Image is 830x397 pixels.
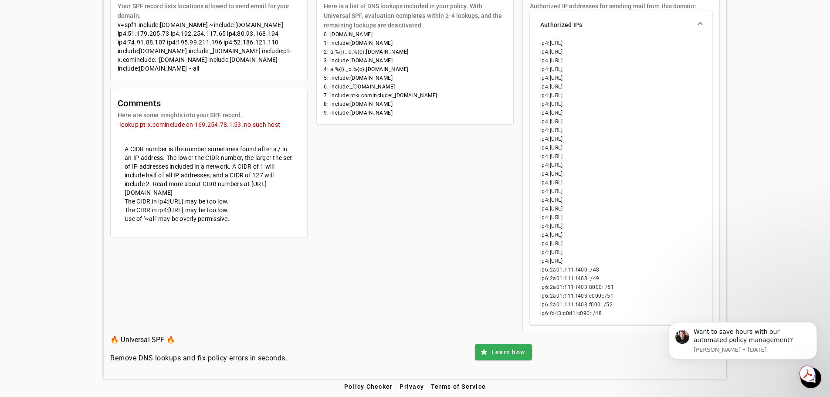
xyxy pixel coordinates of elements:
button: Learn how [475,344,532,360]
mat-card-content: The CIDR in ip4:[URL] may be too low. [118,206,300,214]
li: ip6:2a01:111:f403:8000::/51 [540,283,702,292]
li: ip4:[URL] [540,213,702,222]
li: 7: include:pt-x.cominclude:_[DOMAIN_NAME] [324,91,506,100]
h3: 🔥 Universal SPF 🔥 [110,334,287,346]
li: ip4:[URL] [540,248,702,257]
li: 0: [DOMAIN_NAME] [324,30,506,39]
mat-card-subtitle: Your SPF record lists locations allowed to send email for your domain. [118,1,300,20]
button: Policy Checker [341,379,396,394]
li: ip4:[URL] [540,152,702,161]
li: ip4:[URL] [540,231,702,239]
iframe: Intercom notifications message [656,309,830,373]
li: ip6:fd43:c0d1:c090::/48 [540,309,702,318]
span: Policy Checker [344,383,393,390]
div: Authorized IPs [530,39,712,325]
li: 9: include:[DOMAIN_NAME] [324,109,506,117]
li: ip6:2a01:111:f403:f000::/52 [540,300,702,309]
li: 6: include:_[DOMAIN_NAME] [324,82,506,91]
li: ip4:[URL] [540,161,702,170]
mat-card-title: Comments [118,96,242,110]
li: ip4:[URL] [540,39,702,48]
h4: Remove DNS lookups and fix policy errors in seconds. [110,353,287,363]
li: ip6:2a01:111:f400::/48 [540,265,702,274]
span: Terms of Service [431,383,486,390]
mat-expansion-panel-header: Authorized IPs [530,11,712,39]
li: ip4:[URL] [540,126,702,135]
li: ip4:[URL] [540,56,702,65]
mat-card-content: Use of '~all' may be overly permissive. [118,214,300,230]
li: 5: include:[DOMAIN_NAME] [324,74,506,82]
mat-card-content: The CIDR in ip4:[URL] may be too low. [118,197,300,206]
mat-card-subtitle: Here are some insights into your SPF record. [118,110,242,120]
mat-card-subtitle: Authorized IP addresses for sending mail from this domain: [530,1,696,11]
li: ip4:[URL] [540,65,702,74]
mat-panel-title: Authorized IPs [540,20,691,29]
li: 8: include:[DOMAIN_NAME] [324,100,506,109]
li: ip4:[URL] [540,143,702,152]
li: ip4:[URL] [540,187,702,196]
li: ip4:[URL] [540,222,702,231]
li: ip4:[URL] [540,109,702,117]
li: ip4:[URL] [540,135,702,143]
li: ip4:[URL] [540,117,702,126]
mat-card-content: A CIDR number is the number sometimes found after a / in an IP address. The lower the CIDR number... [118,138,300,197]
li: 2: a:%{i}._o.%{o}.[DOMAIN_NAME] [324,48,506,56]
li: ip4:[URL] [540,48,702,56]
li: ip4:[URL] [540,178,702,187]
button: Terms of Service [427,379,489,394]
div: v=spf1 include:[DOMAIN_NAME] ~include:[DOMAIN_NAME] ip4:51.179.205.73 ip4:192.254.117.65 ip4:80.9... [118,20,300,73]
li: 3: include:[DOMAIN_NAME] [324,56,506,65]
li: ip4:[URL] [540,170,702,178]
li: ip4:[URL] [540,91,702,100]
mat-card-subtitle: Here is a list of DNS lookups included in your policy. With Universal SPF, evaluation completes w... [324,1,506,30]
button: Privacy [396,379,427,394]
li: ip4:[URL] [540,100,702,109]
li: ip4:[URL] [540,204,702,213]
li: 4: a:%{i}._o.%{o}.[DOMAIN_NAME] [324,65,506,74]
li: ip4:[URL] [540,257,702,265]
li: ip4:[URL] [540,74,702,82]
mat-error: -lookup pt-x.cominclude on 169.254.78.1:53: no such host [118,120,300,129]
li: ip4:[URL] [540,82,702,91]
li: ip4:[URL] [540,239,702,248]
li: ip6:2a01:111:f403:c000::/51 [540,292,702,300]
li: ip4:[URL] [540,196,702,204]
span: Learn how [491,348,525,356]
li: ip6:2a01:111:f403::/49 [540,274,702,283]
span: Privacy [400,383,424,390]
li: 1: include:[DOMAIN_NAME] [324,39,506,48]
